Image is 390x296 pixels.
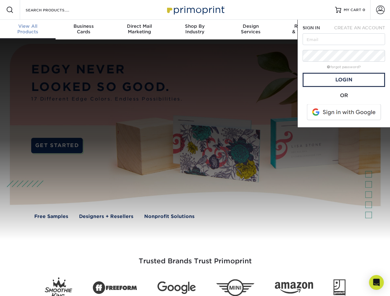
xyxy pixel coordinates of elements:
[334,25,385,30] span: CREATE AN ACCOUNT
[279,23,334,29] span: Resources
[111,23,167,35] div: Marketing
[369,275,384,290] div: Open Intercom Messenger
[279,20,334,39] a: Resources& Templates
[111,23,167,29] span: Direct Mail
[333,279,346,296] img: Goodwill
[327,65,361,69] a: forgot password?
[303,73,385,87] a: Login
[275,282,313,294] img: Amazon
[167,20,223,39] a: Shop ByIndustry
[303,25,320,30] span: SIGN IN
[157,282,196,294] img: Google
[223,20,279,39] a: DesignServices
[167,23,223,29] span: Shop By
[303,92,385,99] div: OR
[279,23,334,35] div: & Templates
[164,3,226,16] img: Primoprint
[167,23,223,35] div: Industry
[15,242,376,273] h3: Trusted Brands Trust Primoprint
[2,277,52,294] iframe: Google Customer Reviews
[303,33,385,45] input: Email
[363,8,365,12] span: 0
[56,23,111,29] span: Business
[25,6,85,14] input: SEARCH PRODUCTS.....
[56,23,111,35] div: Cards
[56,20,111,39] a: BusinessCards
[223,23,279,35] div: Services
[223,23,279,29] span: Design
[344,7,361,13] span: MY CART
[111,20,167,39] a: Direct MailMarketing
